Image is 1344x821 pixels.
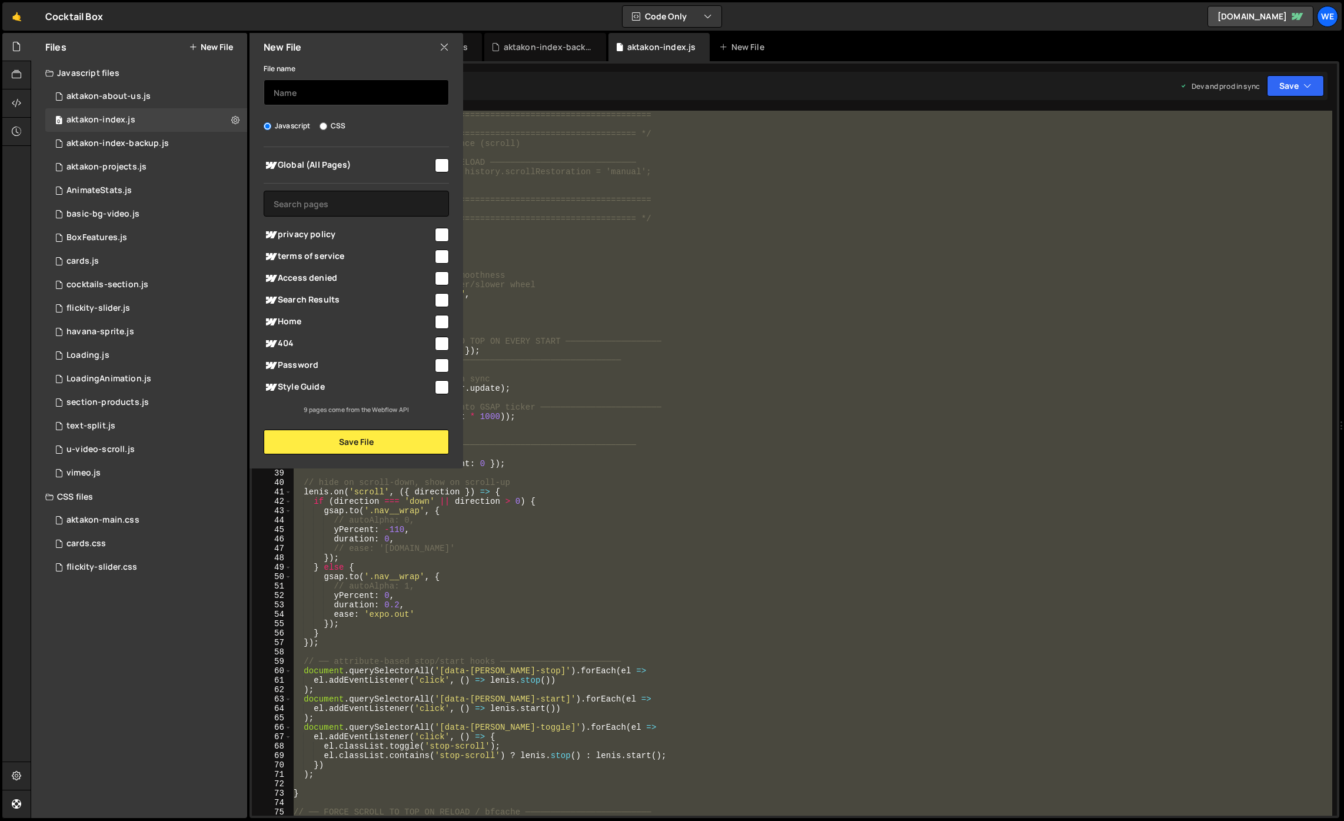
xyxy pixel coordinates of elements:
[55,117,62,126] span: 0
[252,666,292,676] div: 60
[45,556,247,579] div: 12094/35475.css
[45,85,247,108] div: 12094/44521.js
[66,115,135,125] div: aktakon-index.js
[45,179,247,202] div: 12094/30498.js
[189,42,233,52] button: New File
[45,320,247,344] div: 12094/36679.js
[45,414,247,438] div: 12094/41439.js
[252,685,292,694] div: 62
[66,374,151,384] div: LoadingAnimation.js
[45,250,247,273] div: 12094/34793.js
[45,438,247,461] div: 12094/41429.js
[252,798,292,807] div: 74
[66,327,134,337] div: havana-sprite.js
[45,108,247,132] div: 12094/43364.js
[1180,81,1260,91] div: Dev and prod in sync
[252,807,292,817] div: 75
[264,358,433,373] span: Password
[66,468,101,478] div: vimeo.js
[304,405,409,414] small: 9 pages come from the Webflow API
[45,391,247,414] div: 12094/36059.js
[66,444,135,455] div: u-video-scroll.js
[504,41,592,53] div: aktakon-index-backup.js
[264,430,449,454] button: Save File
[66,232,127,243] div: BoxFeatures.js
[264,228,433,242] span: privacy policy
[66,162,147,172] div: aktakon-projects.js
[252,553,292,563] div: 48
[264,158,433,172] span: Global (All Pages)
[45,41,66,54] h2: Files
[252,742,292,751] div: 68
[45,202,247,226] div: 12094/36058.js
[252,629,292,638] div: 56
[66,539,106,549] div: cards.css
[252,506,292,516] div: 43
[45,297,247,320] div: 12094/35474.js
[2,2,31,31] a: 🤙
[264,337,433,351] span: 404
[252,676,292,685] div: 61
[1317,6,1338,27] a: We
[264,63,295,75] label: File name
[252,544,292,553] div: 47
[252,694,292,704] div: 63
[252,600,292,610] div: 53
[45,273,247,297] div: 12094/36060.js
[252,657,292,666] div: 59
[66,397,149,408] div: section-products.js
[252,610,292,619] div: 54
[252,487,292,497] div: 41
[252,760,292,770] div: 70
[1267,75,1324,97] button: Save
[252,704,292,713] div: 64
[252,478,292,487] div: 40
[252,713,292,723] div: 65
[264,293,433,307] span: Search Results
[252,723,292,732] div: 66
[252,591,292,600] div: 52
[45,461,247,485] div: 12094/29507.js
[252,563,292,572] div: 49
[66,303,130,314] div: flickity-slider.js
[252,789,292,798] div: 73
[320,122,327,130] input: CSS
[264,120,311,132] label: Javascript
[66,138,169,149] div: aktakon-index-backup.js
[45,226,247,250] div: 12094/30497.js
[1207,6,1313,27] a: [DOMAIN_NAME]
[264,191,449,217] input: Search pages
[66,421,115,431] div: text-split.js
[264,79,449,105] input: Name
[45,155,247,179] div: 12094/44389.js
[252,572,292,581] div: 50
[252,581,292,591] div: 51
[66,256,99,267] div: cards.js
[45,344,247,367] div: 12094/34884.js
[252,516,292,525] div: 44
[252,525,292,534] div: 45
[264,380,433,394] span: Style Guide
[252,751,292,760] div: 69
[66,209,139,220] div: basic-bg-video.js
[66,91,151,102] div: aktakon-about-us.js
[252,779,292,789] div: 72
[252,534,292,544] div: 46
[252,619,292,629] div: 55
[719,41,769,53] div: New File
[252,468,292,478] div: 39
[264,271,433,285] span: Access denied
[45,508,247,532] div: 12094/43205.css
[66,562,137,573] div: flickity-slider.css
[264,122,271,130] input: Javascript
[45,532,247,556] div: 12094/34666.css
[66,280,148,290] div: cocktails-section.js
[31,61,247,85] div: Javascript files
[252,732,292,742] div: 67
[627,41,696,53] div: aktakon-index.js
[66,515,139,526] div: aktakon-main.css
[45,9,103,24] div: Cocktail Box
[252,638,292,647] div: 57
[66,185,132,196] div: AnimateStats.js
